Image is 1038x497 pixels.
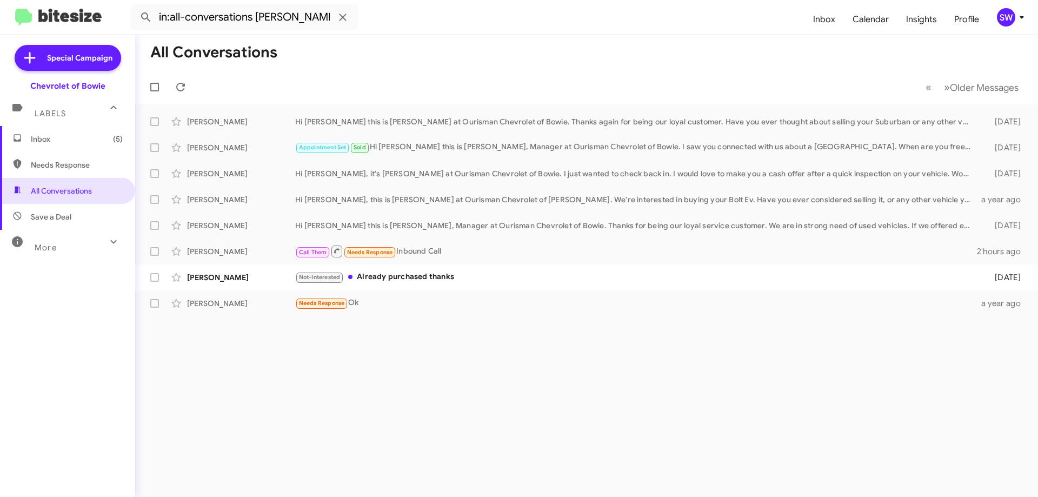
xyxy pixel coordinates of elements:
div: [PERSON_NAME] [187,298,295,309]
div: Ok [295,297,977,309]
div: Already purchased thanks [295,271,977,283]
div: [PERSON_NAME] [187,246,295,257]
span: Save a Deal [31,211,71,222]
a: Calendar [844,4,897,35]
div: a year ago [977,194,1029,205]
span: « [926,81,931,94]
div: Hi [PERSON_NAME] this is [PERSON_NAME] at Ourisman Chevrolet of Bowie. Thanks again for being our... [295,116,977,127]
button: Next [937,76,1025,98]
div: [PERSON_NAME] [187,142,295,153]
div: [DATE] [977,272,1029,283]
div: 2 hours ago [977,246,1029,257]
div: a year ago [977,298,1029,309]
h1: All Conversations [150,44,277,61]
span: Call Them [299,249,327,256]
div: Chevrolet of Bowie [30,81,105,91]
span: Needs Response [347,249,393,256]
nav: Page navigation example [920,76,1025,98]
div: [DATE] [977,168,1029,179]
div: [DATE] [977,220,1029,231]
div: [PERSON_NAME] [187,220,295,231]
span: (5) [113,134,123,144]
div: Inbound Call [295,244,977,258]
div: [DATE] [977,142,1029,153]
div: [PERSON_NAME] [187,194,295,205]
span: Older Messages [950,82,1019,94]
a: Special Campaign [15,45,121,71]
div: Hi [PERSON_NAME], this is [PERSON_NAME] at Ourisman Chevrolet of [PERSON_NAME]. We're interested ... [295,194,977,205]
span: Needs Response [299,300,345,307]
a: Profile [946,4,988,35]
div: [PERSON_NAME] [187,272,295,283]
span: » [944,81,950,94]
div: [PERSON_NAME] [187,116,295,127]
span: Labels [35,109,66,118]
span: All Conversations [31,185,92,196]
div: Hi [PERSON_NAME], it's [PERSON_NAME] at Ourisman Chevrolet of Bowie. I just wanted to check back ... [295,168,977,179]
div: [DATE] [977,116,1029,127]
span: Inbox [31,134,123,144]
a: Inbox [804,4,844,35]
span: Needs Response [31,160,123,170]
span: More [35,243,57,253]
span: Special Campaign [47,52,112,63]
span: Not-Interested [299,274,341,281]
div: SW [997,8,1015,26]
input: Search [131,4,358,30]
button: SW [988,8,1026,26]
span: Sold [354,144,366,151]
a: Insights [897,4,946,35]
span: Appointment Set [299,144,347,151]
div: Hi [PERSON_NAME] this is [PERSON_NAME], Manager at Ourisman Chevrolet of Bowie. Thanks for being ... [295,220,977,231]
button: Previous [919,76,938,98]
div: Hi [PERSON_NAME] this is [PERSON_NAME], Manager at Ourisman Chevrolet of Bowie. I saw you connect... [295,141,977,154]
div: [PERSON_NAME] [187,168,295,179]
